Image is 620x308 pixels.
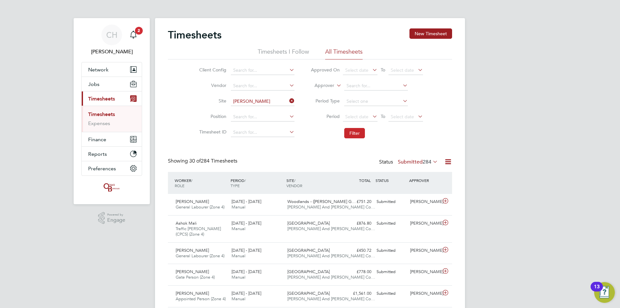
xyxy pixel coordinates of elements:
span: Network [88,67,108,73]
label: Period Type [311,98,340,104]
input: Search for... [344,81,408,90]
a: Go to home page [81,182,142,193]
div: £876.80 [340,218,374,229]
span: Timesheets [88,96,115,102]
div: Submitted [374,196,408,207]
span: Manual [232,204,245,210]
div: Submitted [374,218,408,229]
div: SITE [285,175,341,191]
span: VENDOR [286,183,302,188]
span: Engage [107,218,125,223]
input: Search for... [231,128,294,137]
div: £1,561.00 [340,288,374,299]
span: Select date [391,114,414,120]
span: Manual [232,296,245,302]
span: [PERSON_NAME] And [PERSON_NAME] Co… [287,226,375,231]
input: Search for... [231,112,294,122]
span: / [294,178,295,183]
span: 284 [423,159,431,165]
div: PERIOD [229,175,285,191]
span: 2 [135,27,143,35]
img: oneillandbrennan-logo-retina.png [102,182,121,193]
span: Reports [88,151,107,157]
span: 30 of [189,158,201,164]
button: Finance [82,132,142,146]
span: / [244,178,246,183]
div: APPROVER [408,175,441,186]
label: Site [197,98,226,104]
span: Gate Person (Zone 4) [176,274,215,280]
input: Select one [344,97,408,106]
div: Status [379,158,439,167]
span: Ciaran Hoey [81,48,142,56]
span: General Labourer (Zone 4) [176,253,224,259]
span: [PERSON_NAME] And [PERSON_NAME] Co… [287,296,375,302]
button: Preferences [82,161,142,175]
a: CH[PERSON_NAME] [81,25,142,56]
span: Finance [88,136,106,143]
div: Submitted [374,267,408,277]
span: Appointed Person (Zone 4) [176,296,226,302]
input: Search for... [231,81,294,90]
input: Search for... [231,97,294,106]
span: [DATE] - [DATE] [232,220,261,226]
div: Submitted [374,288,408,299]
label: Submitted [398,159,438,165]
li: All Timesheets [325,48,363,59]
span: [PERSON_NAME] And [PERSON_NAME] Co… [287,204,375,210]
span: [GEOGRAPHIC_DATA] [287,248,330,253]
span: ROLE [175,183,184,188]
span: Manual [232,226,245,231]
button: New Timesheet [409,28,452,39]
div: STATUS [374,175,408,186]
span: [GEOGRAPHIC_DATA] [287,269,330,274]
div: £751.20 [340,196,374,207]
span: Manual [232,274,245,280]
span: [PERSON_NAME] [176,248,209,253]
span: [DATE] - [DATE] [232,291,261,296]
label: Approver [305,82,334,89]
label: Period [311,113,340,119]
span: To [379,66,387,74]
div: [PERSON_NAME] [408,267,441,277]
button: Timesheets [82,91,142,106]
span: Woodlands - ([PERSON_NAME] G… [287,199,356,204]
label: Client Config [197,67,226,73]
span: Select date [345,67,368,73]
span: [PERSON_NAME] [176,269,209,274]
div: £450.72 [340,245,374,256]
span: Ashok Mali [176,220,197,226]
span: [GEOGRAPHIC_DATA] [287,291,330,296]
span: CH [106,31,118,39]
button: Network [82,62,142,77]
span: [GEOGRAPHIC_DATA] [287,220,330,226]
button: Reports [82,147,142,161]
a: 2 [127,25,140,45]
span: 284 Timesheets [189,158,237,164]
div: Timesheets [82,106,142,132]
li: Timesheets I Follow [258,48,309,59]
label: Vendor [197,82,226,88]
label: Timesheet ID [197,129,226,135]
span: / [191,178,192,183]
label: Approved On [311,67,340,73]
span: [PERSON_NAME] And [PERSON_NAME] Co… [287,253,375,259]
a: Timesheets [88,111,115,117]
input: Search for... [231,66,294,75]
label: Position [197,113,226,119]
div: WORKER [173,175,229,191]
span: Powered by [107,212,125,218]
div: [PERSON_NAME] [408,245,441,256]
span: [DATE] - [DATE] [232,199,261,204]
span: Jobs [88,81,99,87]
span: To [379,112,387,121]
span: Traffic [PERSON_NAME] (CPCS) (Zone 4) [176,226,221,237]
button: Jobs [82,77,142,91]
div: Showing [168,158,239,165]
span: [PERSON_NAME] [176,199,209,204]
span: Select date [391,67,414,73]
a: Expenses [88,120,110,126]
div: Submitted [374,245,408,256]
nav: Main navigation [74,18,150,204]
div: £778.00 [340,267,374,277]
